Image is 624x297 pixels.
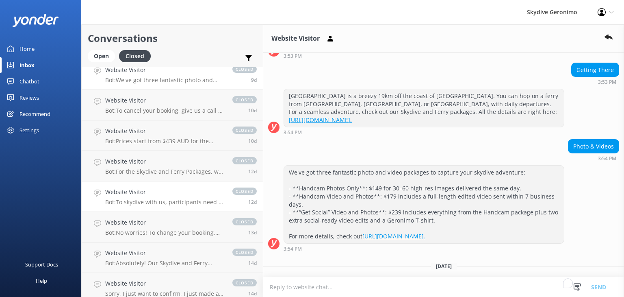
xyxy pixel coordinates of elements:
span: closed [232,188,257,195]
strong: 3:54 PM [284,247,302,251]
div: Oct 04 2025 03:54pm (UTC +08:00) Australia/Perth [284,246,564,251]
div: Chatbot [19,73,39,90]
div: Settings [19,122,39,138]
a: Closed [119,51,155,60]
span: Oct 03 2025 07:13pm (UTC +08:00) Australia/Perth [248,107,257,114]
p: Bot: Absolutely! Our Skydive and Ferry Packages include a same-day return ferry ticket in the pri... [105,260,224,267]
span: closed [232,249,257,256]
p: Bot: To skydive with us, participants need to be at least [DEMOGRAPHIC_DATA]. Since your grandson... [105,199,224,206]
span: Oct 02 2025 06:36am (UTC +08:00) Australia/Perth [248,168,257,175]
span: closed [232,218,257,225]
div: Oct 04 2025 03:54pm (UTC +08:00) Australia/Perth [284,129,564,135]
div: Oct 04 2025 03:54pm (UTC +08:00) Australia/Perth [568,155,619,161]
div: [GEOGRAPHIC_DATA] is a breezy 19km off the coast of [GEOGRAPHIC_DATA]. You can hop on a ferry fro... [284,89,564,127]
strong: 3:53 PM [284,54,302,59]
h2: Conversations [88,31,257,46]
h4: Website Visitor [105,127,224,135]
p: Bot: For the Skydive and Ferry Packages, we partner with Sealink Rottnest for departures from [GE... [105,168,224,175]
div: Support Docs [25,256,58,273]
strong: 3:53 PM [598,80,616,85]
a: Open [88,51,119,60]
p: Bot: We've got three fantastic photo and video packages to capture your skydive adventure: - **Ha... [105,76,224,84]
span: Sep 29 2025 08:51pm (UTC +08:00) Australia/Perth [248,260,257,266]
a: Website VisitorBot:We've got three fantastic photo and video packages to capture your skydive adv... [82,59,263,90]
div: Open [88,50,115,62]
a: Website VisitorBot:For the Skydive and Ferry Packages, we partner with Sealink Rottnest for depar... [82,151,263,181]
h4: Website Visitor [105,66,224,74]
a: [URL][DOMAIN_NAME]. [362,232,425,240]
span: Sep 29 2025 05:40pm (UTC +08:00) Australia/Perth [248,290,257,297]
h3: Website Visitor [271,33,320,44]
div: Photo & Videos [568,140,619,153]
p: Bot: Prices start from $439 AUD for the 10,000ft [GEOGRAPHIC_DATA] Tandem Skydive and $549 AUD fo... [105,138,224,145]
span: closed [232,96,257,103]
img: yonder-white-logo.png [12,14,59,27]
span: Oct 03 2025 04:21pm (UTC +08:00) Australia/Perth [248,138,257,144]
span: closed [232,279,257,286]
span: Oct 04 2025 03:54pm (UTC +08:00) Australia/Perth [251,76,257,83]
a: Website VisitorBot:No worries! To change your booking, just give us a call at [PHONE_NUMBER] or e... [82,212,263,242]
div: Oct 04 2025 03:53pm (UTC +08:00) Australia/Perth [571,79,619,85]
div: Reviews [19,90,39,106]
a: Website VisitorBot:To cancel your booking, give us a call at [PHONE_NUMBER] or shoot an email to ... [82,90,263,120]
h4: Website Visitor [105,218,224,227]
div: Home [19,41,35,57]
div: Help [36,273,47,289]
div: Getting There [572,63,619,77]
div: Inbox [19,57,35,73]
a: Website VisitorBot:To skydive with us, participants need to be at least [DEMOGRAPHIC_DATA]. Since... [82,181,263,212]
div: We've got three fantastic photo and video packages to capture your skydive adventure: - **Handcam... [284,166,564,243]
div: Closed [119,50,151,62]
span: closed [232,157,257,164]
span: Oct 01 2025 10:24pm (UTC +08:00) Australia/Perth [248,199,257,205]
span: Sep 30 2025 02:29pm (UTC +08:00) Australia/Perth [248,229,257,236]
span: closed [232,127,257,134]
strong: 3:54 PM [598,156,616,161]
span: closed [232,66,257,73]
h4: Website Visitor [105,157,224,166]
span: [DATE] [431,263,457,270]
strong: 3:54 PM [284,130,302,135]
div: Recommend [19,106,50,122]
p: Bot: No worries! To change your booking, just give us a call at [PHONE_NUMBER] or email [EMAIL_AD... [105,229,224,236]
textarea: To enrich screen reader interactions, please activate Accessibility in Grammarly extension settings [263,277,624,297]
div: Oct 04 2025 03:53pm (UTC +08:00) Australia/Perth [284,53,564,59]
h4: Website Visitor [105,279,224,288]
a: Website VisitorBot:Absolutely! Our Skydive and Ferry Packages include a same-day return ferry tic... [82,242,263,273]
h4: Website Visitor [105,249,224,258]
a: Website VisitorBot:Prices start from $439 AUD for the 10,000ft [GEOGRAPHIC_DATA] Tandem Skydive a... [82,120,263,151]
p: Bot: To cancel your booking, give us a call at [PHONE_NUMBER] or shoot an email to [EMAIL_ADDRESS... [105,107,224,114]
h4: Website Visitor [105,188,224,197]
h4: Website Visitor [105,96,224,105]
a: [URL][DOMAIN_NAME]. [289,116,352,124]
